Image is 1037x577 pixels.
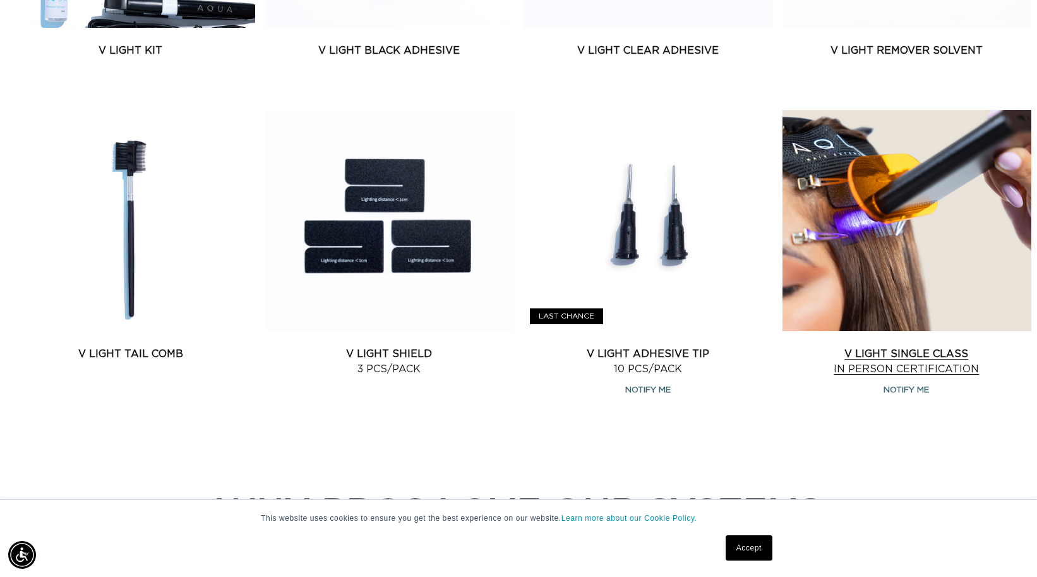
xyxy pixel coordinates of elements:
[8,541,36,569] div: Accessibility Menu
[782,346,1031,377] a: V Light Single Class In Person Certification
[782,43,1031,58] a: V Light Remover Solvent
[265,43,514,58] a: V Light Black Adhesive
[6,43,255,58] a: V Light Kit
[6,346,255,361] a: V Light Tail Comb
[76,483,961,538] div: WHY PROS LOVE OUR SYSTEMS
[524,43,772,58] a: V Light Clear Adhesive
[524,346,772,377] a: V Light Adhesive Tip 10 pcs/pack
[726,535,772,561] a: Accept
[261,513,776,524] p: This website uses cookies to ensure you get the best experience on our website.
[974,516,1037,577] iframe: Chat Widget
[561,514,697,523] a: Learn more about our Cookie Policy.
[265,346,514,377] a: V Light Shield 3 pcs/pack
